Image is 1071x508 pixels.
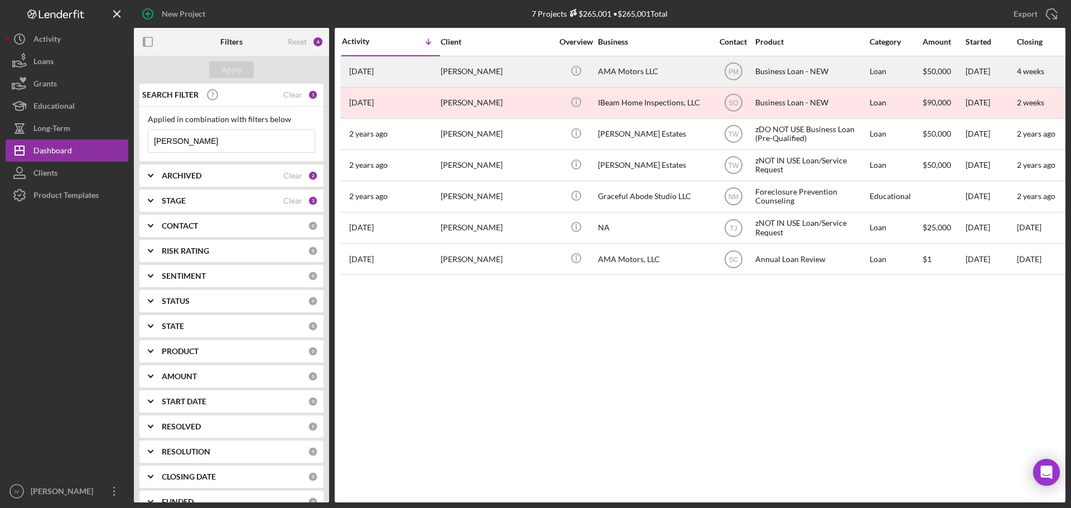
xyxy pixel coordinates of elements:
text: TW [728,162,739,170]
span: $25,000 [923,222,951,232]
div: [PERSON_NAME] [441,182,552,211]
div: Foreclosure Prevention Counseling [755,182,867,211]
button: Clients [6,162,128,184]
div: Graceful Abode Studio LLC [598,182,710,211]
button: Grants [6,72,128,95]
text: SC [729,255,738,263]
div: [PERSON_NAME] [441,244,552,274]
div: [DATE] [966,213,1016,243]
time: 2 years ago [1017,191,1055,201]
div: Loan [870,151,922,180]
b: FUNDED [162,497,194,506]
div: Grants [33,72,57,98]
time: 2025-08-25 21:38 [349,67,374,76]
div: Clear [283,171,302,180]
div: Business Loan - NEW [755,88,867,118]
text: PM [729,68,739,76]
div: [PERSON_NAME] [441,151,552,180]
div: New Project [162,3,205,25]
span: $50,000 [923,160,951,170]
button: Dashboard [6,139,128,162]
button: Educational [6,95,128,117]
div: 0 [308,396,318,407]
div: [PERSON_NAME] [441,213,552,243]
div: Educational [870,182,922,211]
div: [DATE] [966,88,1016,118]
div: Annual Loan Review [755,244,867,274]
div: 0 [308,346,318,356]
text: IV [14,488,20,495]
div: 3 [308,196,318,206]
b: Filters [220,37,243,46]
div: [DATE] [966,182,1016,211]
div: Applied in combination with filters below [148,115,315,124]
div: Loan [870,88,922,118]
div: AMA Motors LLC [598,57,710,86]
button: Apply [209,61,254,78]
b: AMOUNT [162,372,197,381]
b: RESOLUTION [162,447,210,456]
div: IBeam Home Inspections, LLC [598,88,710,118]
time: 2 years ago [1017,129,1055,138]
div: Category [870,37,922,46]
div: 7 Projects • $265,001 Total [532,9,668,18]
b: RISK RATING [162,246,209,255]
button: Product Templates [6,184,128,206]
div: 0 [308,221,318,231]
div: 0 [308,422,318,432]
div: Educational [33,95,75,120]
div: Export [1014,3,1038,25]
div: Business [598,37,710,46]
div: Business Loan - NEW [755,57,867,86]
b: SENTIMENT [162,272,206,280]
div: [DATE] [966,119,1016,149]
time: 2 years ago [1017,160,1055,170]
div: [PERSON_NAME] Estates [598,151,710,180]
div: Long-Term [33,117,70,142]
div: [DATE] [966,244,1016,274]
div: Open Intercom Messenger [1033,459,1060,486]
div: zNOT IN USE Loan/Service Request [755,151,867,180]
div: Client [441,37,552,46]
time: 2023-04-21 18:37 [349,161,388,170]
div: Loan [870,213,922,243]
div: $90,000 [923,88,964,118]
div: Product Templates [33,184,99,209]
div: zDO NOT USE Business Loan (Pre-Qualified) [755,119,867,149]
div: 6 [312,36,324,47]
time: [DATE] [1017,254,1041,264]
b: RESOLVED [162,422,201,431]
text: SO [729,99,738,107]
b: STATE [162,322,184,331]
div: Clear [283,90,302,99]
b: ARCHIVED [162,171,201,180]
div: 0 [308,371,318,381]
div: 0 [308,246,318,256]
b: STATUS [162,297,190,306]
time: 2021-11-11 22:54 [349,255,374,264]
div: 0 [308,296,318,306]
div: zNOT IN USE Loan/Service Request [755,213,867,243]
div: Loan [870,244,922,274]
div: [PERSON_NAME] [441,119,552,149]
div: [PERSON_NAME] [441,88,552,118]
div: Activity [33,28,61,53]
span: $50,000 [923,66,951,76]
b: START DATE [162,397,206,406]
b: STAGE [162,196,186,205]
button: Export [1002,3,1065,25]
span: $50,000 [923,129,951,138]
time: 2 weeks [1017,98,1044,107]
time: 2023-04-24 18:02 [349,129,388,138]
div: 0 [308,271,318,281]
b: CONTACT [162,221,198,230]
div: NA [598,213,710,243]
div: Amount [923,37,964,46]
div: 2 [308,171,318,181]
time: [DATE] [1017,222,1041,232]
div: AMA Motors, LLC [598,244,710,274]
time: 4 weeks [1017,66,1044,76]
